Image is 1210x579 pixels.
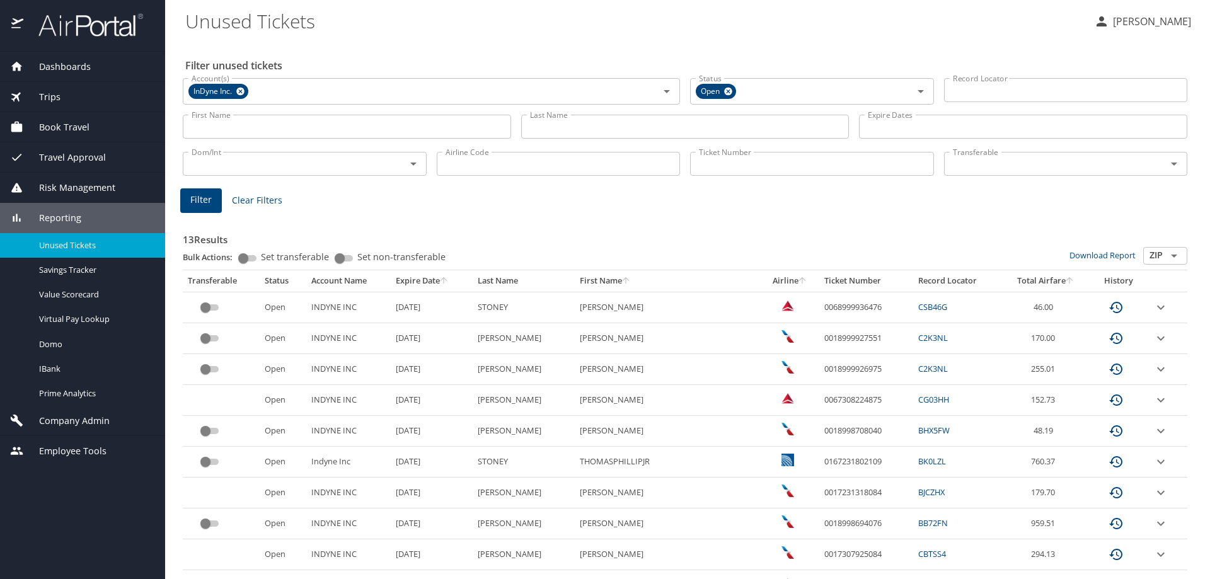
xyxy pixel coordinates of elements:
button: Open [912,83,930,100]
td: [PERSON_NAME] [473,416,575,447]
td: Open [260,323,306,354]
span: Value Scorecard [39,289,150,301]
div: Open [696,84,736,99]
span: Company Admin [23,414,110,428]
span: Prime Analytics [39,387,150,399]
button: expand row [1153,423,1168,439]
img: airportal-logo.png [25,13,143,37]
h2: Filter unused tickets [185,55,1190,76]
td: [DATE] [391,385,472,416]
td: 0167231802109 [819,447,913,478]
td: [PERSON_NAME] [473,539,575,570]
td: INDYNE INC [306,354,391,385]
td: STONEY [473,292,575,323]
td: STONEY [473,447,575,478]
td: [DATE] [391,323,472,354]
td: [PERSON_NAME] [575,416,762,447]
th: Status [260,270,306,292]
span: Filter [190,192,212,208]
td: [DATE] [391,292,472,323]
button: Filter [180,188,222,213]
span: Dashboards [23,60,91,74]
span: Trips [23,90,60,104]
td: INDYNE INC [306,539,391,570]
td: Open [260,292,306,323]
td: [DATE] [391,478,472,508]
img: American Airlines [781,361,794,374]
td: 959.51 [1002,508,1090,539]
td: THOMASPHILLIPJR [575,447,762,478]
h1: Unused Tickets [185,1,1084,40]
td: 0017307925084 [819,539,913,570]
button: expand row [1153,393,1168,408]
button: expand row [1153,362,1168,377]
td: INDYNE INC [306,292,391,323]
a: C2K3NL [918,363,948,374]
td: [DATE] [391,354,472,385]
td: 0018998694076 [819,508,913,539]
td: 152.73 [1002,385,1090,416]
button: Open [1165,247,1183,265]
td: Open [260,416,306,447]
h3: 13 Results [183,225,1187,247]
td: 170.00 [1002,323,1090,354]
td: 179.70 [1002,478,1090,508]
button: expand row [1153,454,1168,469]
td: INDYNE INC [306,323,391,354]
td: INDYNE INC [306,385,391,416]
td: Open [260,478,306,508]
img: United Airlines [781,454,794,466]
button: sort [798,277,807,285]
td: 0018999926975 [819,354,913,385]
a: BK0LZL [918,456,946,467]
a: BJCZHX [918,486,945,498]
span: Virtual Pay Lookup [39,313,150,325]
a: BB72FN [918,517,948,529]
span: Book Travel [23,120,89,134]
span: Employee Tools [23,444,107,458]
span: InDyne Inc. [188,85,239,98]
td: [PERSON_NAME] [575,508,762,539]
td: Open [260,354,306,385]
td: 48.19 [1002,416,1090,447]
td: [PERSON_NAME] [575,292,762,323]
th: Expire Date [391,270,472,292]
td: 46.00 [1002,292,1090,323]
span: Clear Filters [232,193,282,209]
th: Total Airfare [1002,270,1090,292]
td: Open [260,447,306,478]
button: Open [658,83,676,100]
a: BHX5FW [918,425,950,436]
span: Travel Approval [23,151,106,164]
button: expand row [1153,547,1168,562]
td: [PERSON_NAME] [575,354,762,385]
td: [DATE] [391,447,472,478]
td: 255.01 [1002,354,1090,385]
p: [PERSON_NAME] [1109,14,1191,29]
button: sort [1066,277,1075,285]
td: [PERSON_NAME] [473,323,575,354]
button: expand row [1153,485,1168,500]
div: Transferable [188,275,255,287]
td: Indyne Inc [306,447,391,478]
td: INDYNE INC [306,478,391,508]
a: C2K3NL [918,332,948,343]
div: InDyne Inc. [188,84,248,99]
td: INDYNE INC [306,508,391,539]
td: [DATE] [391,539,472,570]
td: 0067308224875 [819,385,913,416]
button: Clear Filters [227,189,287,212]
p: Bulk Actions: [183,251,243,263]
a: Download Report [1069,249,1136,261]
span: Reporting [23,211,81,225]
th: History [1090,270,1148,292]
td: 0068999936476 [819,292,913,323]
span: Set non-transferable [357,253,446,261]
td: Open [260,539,306,570]
span: IBank [39,363,150,375]
img: American Airlines [781,423,794,435]
img: American Airlines [781,546,794,559]
span: Unused Tickets [39,239,150,251]
td: [PERSON_NAME] [575,385,762,416]
td: [DATE] [391,416,472,447]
